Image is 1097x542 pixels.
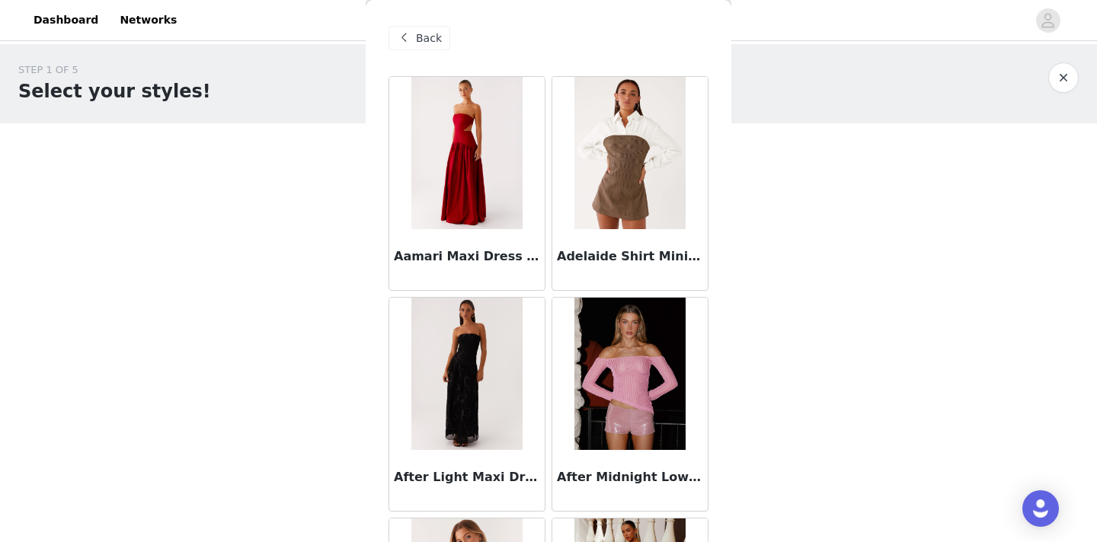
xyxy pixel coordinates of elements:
span: Back [416,30,442,46]
h3: After Light Maxi Dress - Black [394,468,540,486]
h3: After Midnight Low Rise Sequin Mini Shorts - Pink [557,468,703,486]
h1: Select your styles! [18,78,211,105]
img: After Midnight Low Rise Sequin Mini Shorts - Pink [574,298,685,450]
div: avatar [1041,8,1055,33]
a: Dashboard [24,3,107,37]
h3: Aamari Maxi Dress - Red [394,247,540,266]
img: Aamari Maxi Dress - Red [411,77,522,229]
img: After Light Maxi Dress - Black [411,298,522,450]
h3: Adelaide Shirt Mini Dress - Brown [557,247,703,266]
a: Networks [110,3,186,37]
div: Open Intercom Messenger [1022,490,1059,527]
img: Adelaide Shirt Mini Dress - Brown [574,77,685,229]
div: STEP 1 OF 5 [18,62,211,78]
